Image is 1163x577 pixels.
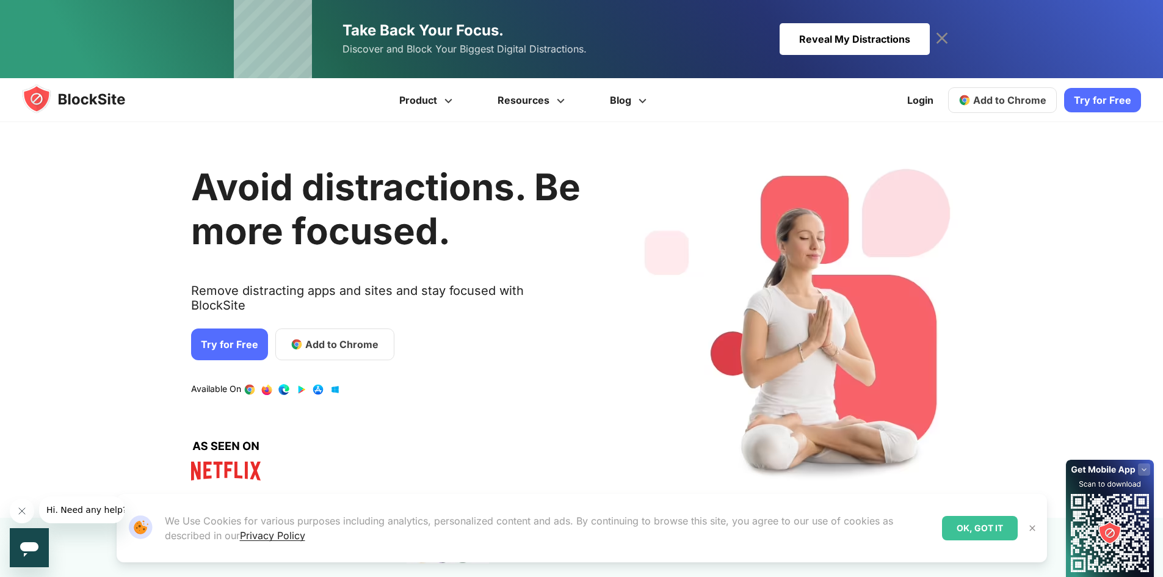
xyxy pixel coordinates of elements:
[240,529,305,542] a: Privacy Policy
[942,516,1018,540] div: OK, GOT IT
[900,85,941,115] a: Login
[39,496,125,523] iframe: Message from company
[973,94,1046,106] span: Add to Chrome
[379,78,477,122] a: Product
[1064,88,1141,112] a: Try for Free
[1024,520,1040,536] button: Close
[958,94,971,106] img: chrome-icon.svg
[275,328,394,360] a: Add to Chrome
[165,513,932,543] p: We Use Cookies for various purposes including analytics, personalized content and ads. By continu...
[191,328,268,360] a: Try for Free
[342,21,504,39] span: Take Back Your Focus.
[191,283,581,322] text: Remove distracting apps and sites and stay focused with BlockSite
[305,337,379,352] span: Add to Chrome
[191,165,581,253] h1: Avoid distractions. Be more focused.
[342,40,587,58] span: Discover and Block Your Biggest Digital Distractions.
[10,528,49,567] iframe: Button to launch messaging window
[589,78,671,122] a: Blog
[191,383,241,396] text: Available On
[22,84,149,114] img: blocksite-icon.5d769676.svg
[10,499,34,523] iframe: Close message
[7,9,88,18] span: Hi. Need any help?
[477,78,589,122] a: Resources
[780,23,930,55] div: Reveal My Distractions
[948,87,1057,113] a: Add to Chrome
[1027,523,1037,533] img: Close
